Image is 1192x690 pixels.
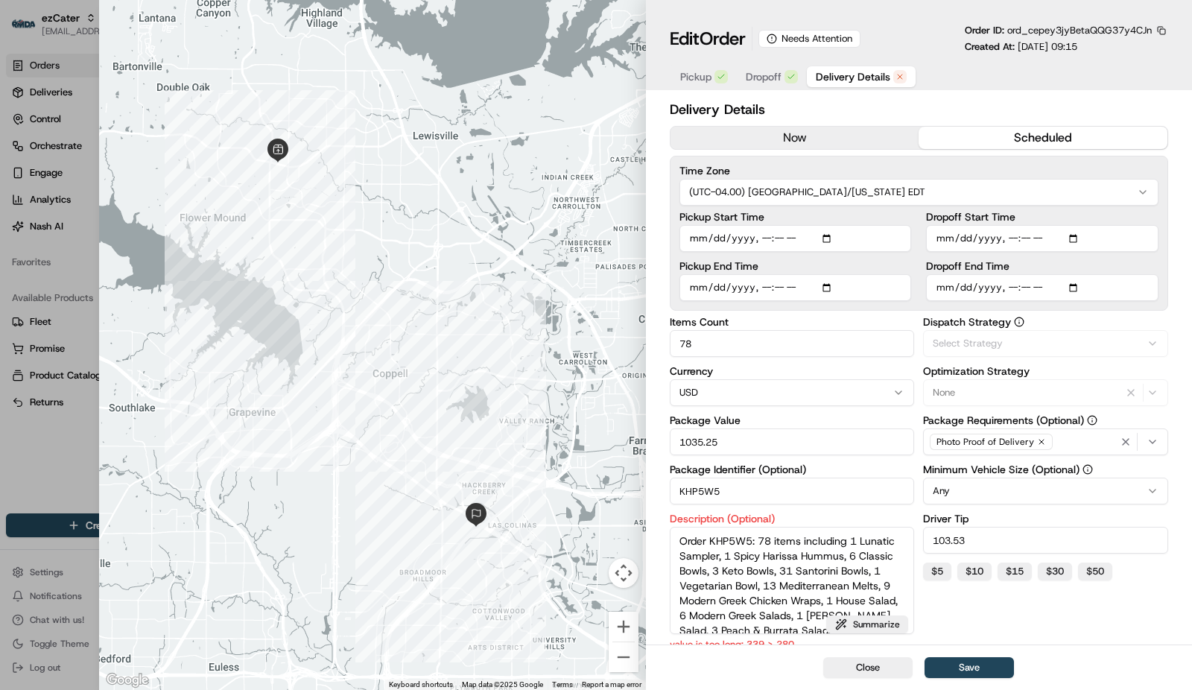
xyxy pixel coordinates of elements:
[552,680,573,689] a: Terms (opens in new tab)
[936,436,1034,448] span: Photo Proof of Delivery
[670,366,915,376] label: Currency
[965,40,1077,54] p: Created At:
[670,415,915,425] label: Package Value
[670,27,746,51] h1: Edit
[609,612,638,642] button: Zoom in
[1018,40,1077,53] span: [DATE] 09:15
[126,218,138,230] div: 💻
[923,563,951,580] button: $5
[609,642,638,672] button: Zoom out
[582,680,641,689] a: Report a map error
[957,563,992,580] button: $10
[670,637,915,651] p: value is too long: 339 > 280
[923,415,1168,425] label: Package Requirements (Optional)
[923,513,1168,524] label: Driver Tip
[670,478,915,504] input: Enter package identifier
[1038,563,1072,580] button: $30
[923,428,1168,455] button: Photo Proof of Delivery
[462,680,543,689] span: Map data ©2025 Google
[670,127,919,149] button: now
[253,147,271,165] button: Start new chat
[670,464,915,475] label: Package Identifier (Optional)
[923,317,1168,327] label: Dispatch Strategy
[826,615,908,633] button: Summarize
[679,165,1158,176] label: Time Zone
[670,513,915,524] label: Description (Optional)
[30,216,114,231] span: Knowledge Base
[15,60,271,83] p: Welcome 👋
[105,252,180,264] a: Powered byPylon
[925,657,1014,678] button: Save
[923,527,1168,554] input: Enter driver tip
[39,96,268,112] input: Got a question? Start typing here...
[15,15,45,45] img: Nash
[965,24,1152,37] p: Order ID:
[120,210,245,237] a: 💻API Documentation
[919,127,1167,149] button: scheduled
[679,212,912,222] label: Pickup Start Time
[679,261,912,271] label: Pickup End Time
[1014,317,1024,327] button: Dispatch Strategy
[51,157,188,169] div: We're available if you need us!
[670,317,915,327] label: Items Count
[15,142,42,169] img: 1736555255976-a54dd68f-1ca7-489b-9aae-adbdc363a1c4
[1087,415,1097,425] button: Package Requirements (Optional)
[1007,24,1152,37] span: ord_cepey3jyBetaQQG37y4CJn
[103,671,152,690] img: Google
[389,680,453,690] button: Keyboard shortcuts
[9,210,120,237] a: 📗Knowledge Base
[923,464,1168,475] label: Minimum Vehicle Size (Optional)
[670,527,915,634] textarea: Order KHP5W5: 78 items including 1 Lunatic Sampler, 1 Spicy Harissa Hummus, 6 Classic Bowls, 3 Ke...
[609,558,638,588] button: Map camera controls
[148,253,180,264] span: Pylon
[670,99,1168,120] h2: Delivery Details
[680,69,711,84] span: Pickup
[15,218,27,230] div: 📗
[700,27,746,51] span: Order
[926,212,1158,222] label: Dropoff Start Time
[141,216,239,231] span: API Documentation
[816,69,890,84] span: Delivery Details
[746,69,782,84] span: Dropoff
[923,366,1168,376] label: Optimization Strategy
[670,330,915,357] input: Enter items count
[103,671,152,690] a: Open this area in Google Maps (opens a new window)
[1082,464,1093,475] button: Minimum Vehicle Size (Optional)
[1078,563,1112,580] button: $50
[51,142,244,157] div: Start new chat
[926,261,1158,271] label: Dropoff End Time
[998,563,1032,580] button: $15
[823,657,913,678] button: Close
[758,30,860,48] div: Needs Attention
[670,428,915,455] input: Enter package value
